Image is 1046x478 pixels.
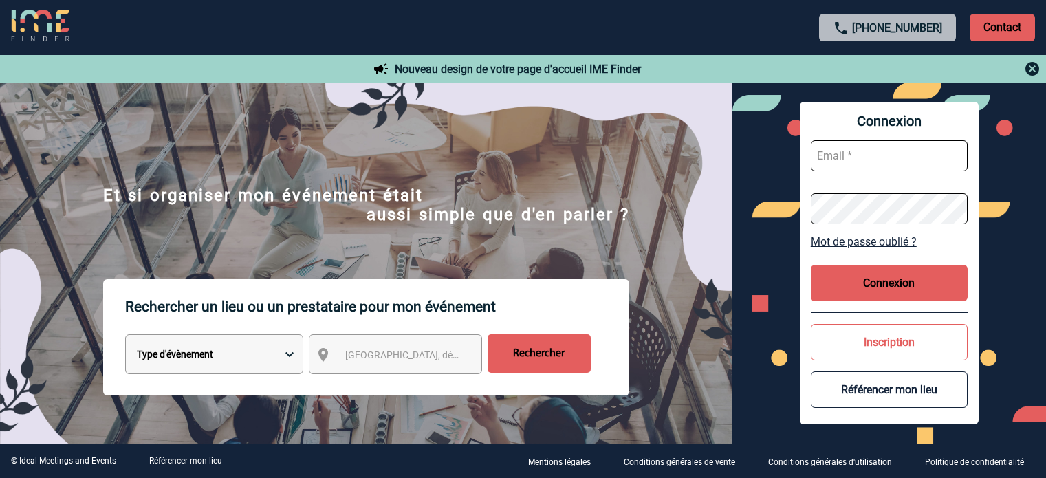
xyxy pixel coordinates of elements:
[757,455,914,468] a: Conditions générales d'utilisation
[125,279,629,334] p: Rechercher un lieu ou un prestataire pour mon événement
[811,113,968,129] span: Connexion
[11,456,116,466] div: © Ideal Meetings and Events
[811,265,968,301] button: Connexion
[970,14,1035,41] p: Contact
[811,371,968,408] button: Référencer mon lieu
[613,455,757,468] a: Conditions générales de vente
[517,455,613,468] a: Mentions légales
[914,455,1046,468] a: Politique de confidentialité
[149,456,222,466] a: Référencer mon lieu
[488,334,591,373] input: Rechercher
[811,235,968,248] a: Mot de passe oublié ?
[345,349,536,360] span: [GEOGRAPHIC_DATA], département, région...
[811,140,968,171] input: Email *
[852,21,942,34] a: [PHONE_NUMBER]
[833,20,849,36] img: call-24-px.png
[624,457,735,467] p: Conditions générales de vente
[925,457,1024,467] p: Politique de confidentialité
[528,457,591,467] p: Mentions légales
[768,457,892,467] p: Conditions générales d'utilisation
[811,324,968,360] button: Inscription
